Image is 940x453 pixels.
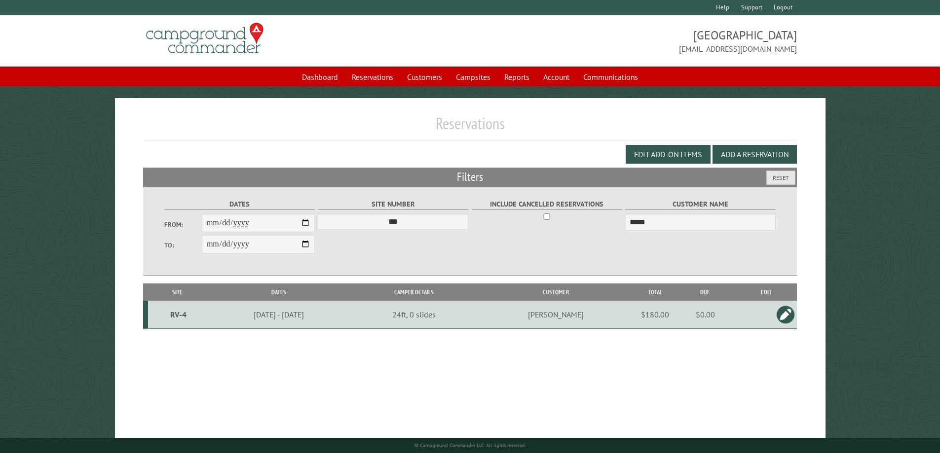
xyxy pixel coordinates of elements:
label: Dates [164,199,315,210]
th: Due [675,283,735,301]
button: Edit Add-on Items [626,145,711,164]
label: Include Cancelled Reservations [472,199,622,210]
label: Site Number [318,199,468,210]
label: To: [164,241,202,250]
th: Total [636,283,675,301]
label: Customer Name [625,199,776,210]
td: $180.00 [636,301,675,329]
div: [DATE] - [DATE] [208,310,349,319]
a: Customers [401,68,448,86]
span: [GEOGRAPHIC_DATA] [EMAIL_ADDRESS][DOMAIN_NAME] [470,27,797,55]
a: Communications [577,68,644,86]
h1: Reservations [143,114,797,141]
th: Edit [735,283,797,301]
th: Camper Details [351,283,477,301]
h2: Filters [143,168,797,186]
td: 24ft, 0 slides [351,301,477,329]
label: From: [164,220,202,229]
button: Add a Reservation [713,145,797,164]
small: © Campground Commander LLC. All rights reserved. [414,442,526,449]
a: Reports [498,68,535,86]
th: Dates [207,283,351,301]
td: $0.00 [675,301,735,329]
th: Customer [477,283,636,301]
th: Site [148,283,207,301]
a: Dashboard [296,68,344,86]
a: Account [537,68,575,86]
img: Campground Commander [143,19,266,58]
a: Reservations [346,68,399,86]
a: Campsites [450,68,496,86]
td: [PERSON_NAME] [477,301,636,329]
button: Reset [766,171,795,185]
div: RV-4 [152,310,205,319]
